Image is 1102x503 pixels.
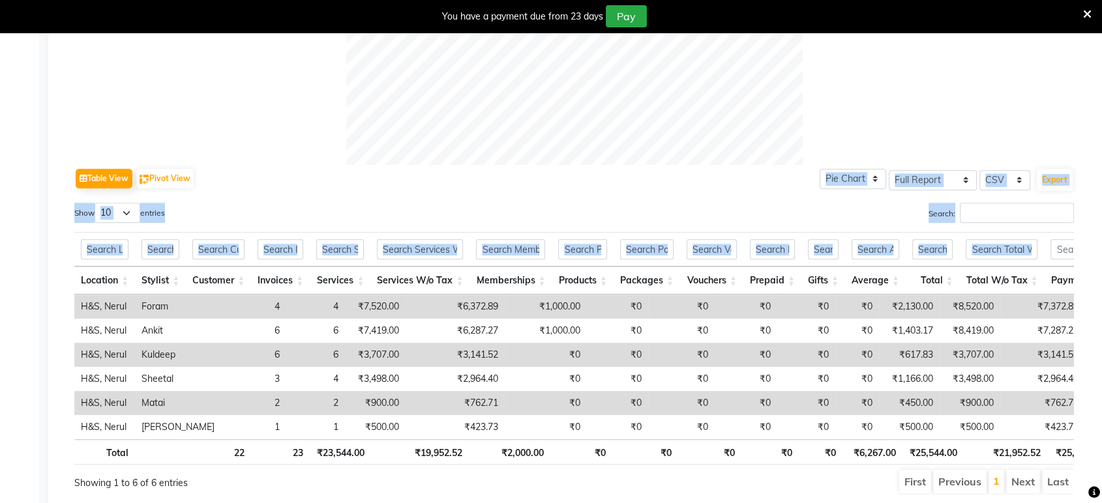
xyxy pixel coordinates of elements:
td: 4 [286,295,345,319]
td: ₹1,403.17 [879,319,940,343]
td: 1 [286,415,345,439]
td: ₹0 [715,415,777,439]
td: ₹0 [587,391,648,415]
td: H&S, Nerul [74,295,135,319]
td: ₹7,287.27 [1000,319,1085,343]
td: ₹0 [587,367,648,391]
input: Search Vouchers [687,239,737,259]
td: 4 [221,295,286,319]
td: ₹500.00 [940,415,1000,439]
td: 6 [221,319,286,343]
td: H&S, Nerul [74,415,135,439]
td: Sheetal [135,367,221,391]
input: Search Memberships [476,239,545,259]
td: ₹0 [587,343,648,367]
select: Showentries [95,203,140,223]
input: Search Total W/o Tax [966,239,1037,259]
td: 1 [221,415,286,439]
td: ₹3,141.52 [406,343,505,367]
th: ₹0 [550,439,612,465]
td: 4 [286,367,345,391]
th: ₹23,544.00 [310,439,371,465]
button: Pay [606,5,647,27]
th: Invoices: activate to sort column ascending [251,266,310,295]
td: ₹0 [648,343,715,367]
td: ₹0 [715,367,777,391]
td: ₹900.00 [940,391,1000,415]
td: ₹0 [715,295,777,319]
th: Services: activate to sort column ascending [310,266,370,295]
td: ₹3,141.52 [1000,343,1085,367]
td: ₹0 [777,295,835,319]
th: Location: activate to sort column ascending [74,266,135,295]
td: ₹0 [587,415,648,439]
td: ₹0 [648,367,715,391]
th: ₹0 [799,439,842,465]
th: Stylist: activate to sort column ascending [135,266,186,295]
td: H&S, Nerul [74,319,135,343]
td: ₹617.83 [879,343,940,367]
td: Matai [135,391,221,415]
td: Kuldeep [135,343,221,367]
td: ₹0 [505,343,587,367]
td: ₹0 [777,343,835,367]
th: Total: activate to sort column ascending [906,266,960,295]
div: You have a payment due from 23 days [442,10,603,23]
td: [PERSON_NAME] [135,415,221,439]
th: Packages: activate to sort column ascending [614,266,680,295]
td: ₹0 [777,367,835,391]
td: ₹450.00 [879,391,940,415]
td: ₹762.71 [406,391,505,415]
td: ₹3,498.00 [345,367,406,391]
th: Services W/o Tax: activate to sort column ascending [370,266,469,295]
input: Search Payment [1050,239,1100,259]
td: 6 [221,343,286,367]
td: 6 [286,343,345,367]
th: ₹21,952.52 [964,439,1047,465]
td: ₹0 [835,319,879,343]
input: Search: [960,203,1074,223]
td: H&S, Nerul [74,343,135,367]
th: ₹19,952.52 [371,439,469,465]
td: ₹2,130.00 [879,295,940,319]
td: ₹0 [505,367,587,391]
td: ₹3,707.00 [345,343,406,367]
th: Vouchers: activate to sort column ascending [680,266,743,295]
td: ₹7,520.00 [345,295,406,319]
input: Search Stylist [141,239,179,259]
td: ₹7,419.00 [345,319,406,343]
td: ₹0 [777,319,835,343]
td: ₹1,000.00 [505,319,587,343]
td: ₹2,964.40 [1000,367,1085,391]
th: Customer: activate to sort column ascending [186,266,251,295]
td: ₹0 [648,295,715,319]
td: ₹900.00 [345,391,406,415]
td: ₹3,707.00 [940,343,1000,367]
td: ₹0 [505,415,587,439]
td: ₹0 [835,343,879,367]
td: 3 [221,367,286,391]
td: 2 [286,391,345,415]
td: ₹0 [777,415,835,439]
label: Show entries [74,203,165,223]
td: ₹0 [648,319,715,343]
td: ₹500.00 [345,415,406,439]
button: Table View [76,169,132,188]
td: ₹0 [648,415,715,439]
td: ₹0 [777,391,835,415]
input: Search Total [912,239,953,259]
input: Search Average [852,239,899,259]
th: ₹0 [741,439,799,465]
td: Foram [135,295,221,319]
th: Products: activate to sort column ascending [552,266,614,295]
th: ₹6,267.00 [842,439,902,465]
td: ₹7,372.89 [1000,295,1085,319]
td: ₹0 [835,391,879,415]
input: Search Services W/o Tax [377,239,463,259]
th: Gifts: activate to sort column ascending [801,266,845,295]
th: Memberships: activate to sort column ascending [469,266,552,295]
th: Total [74,439,135,465]
td: ₹0 [835,415,879,439]
td: ₹0 [587,319,648,343]
td: ₹3,498.00 [940,367,1000,391]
